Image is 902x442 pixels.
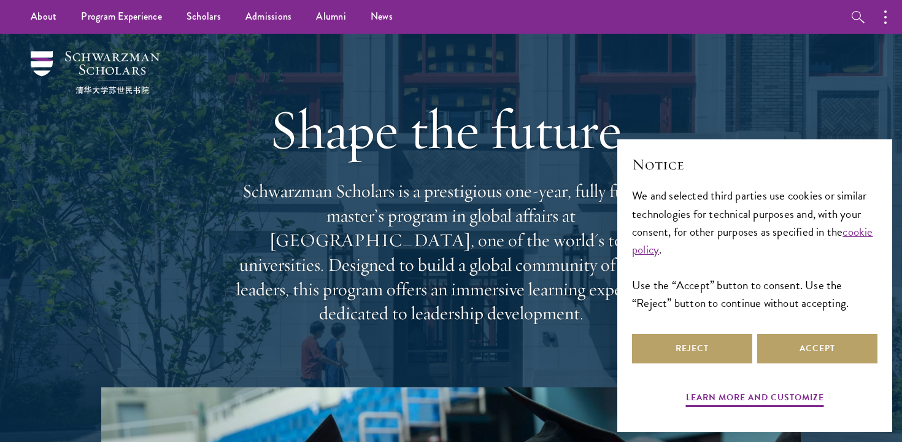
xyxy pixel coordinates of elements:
[632,154,877,175] h2: Notice
[632,223,873,258] a: cookie policy
[757,334,877,363] button: Accept
[686,390,824,409] button: Learn more and customize
[632,334,752,363] button: Reject
[230,179,672,326] p: Schwarzman Scholars is a prestigious one-year, fully funded master’s program in global affairs at...
[31,51,160,94] img: Schwarzman Scholars
[230,95,672,164] h1: Shape the future.
[632,187,877,311] div: We and selected third parties use cookies or similar technologies for technical purposes and, wit...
